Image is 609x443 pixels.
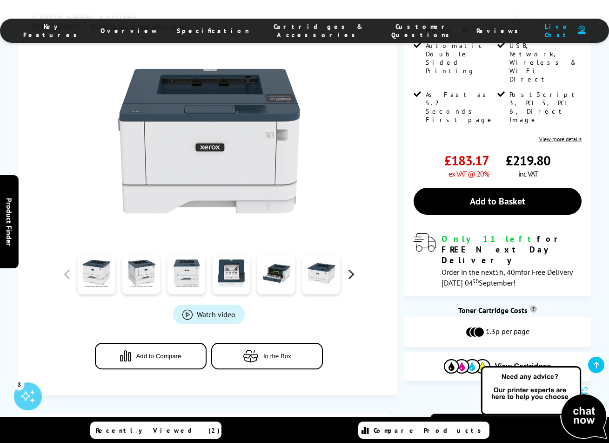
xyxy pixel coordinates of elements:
[509,90,580,124] span: PostScript 3, PCL 5, PCL 6, Direct Image
[100,27,158,35] span: Overview
[388,22,458,39] span: Customer Questions
[5,198,14,245] span: Product Finder
[414,188,582,215] a: Add to Basket
[539,136,582,143] a: View more details
[404,306,591,315] div: Toner Cartridge Costs
[95,343,207,369] button: Add to Compare
[530,306,537,313] sup: Cost per page
[263,353,291,360] span: In the Box
[495,362,551,371] span: View Cartridges
[358,422,489,439] a: Compare Products
[118,50,300,232] img: Xerox B310 + Black Toner Cartridge (3,000 Pages)
[518,169,538,178] span: inc VAT
[444,359,490,374] img: Cartridges
[442,233,537,244] span: Only 11 left
[495,267,521,277] span: 5h, 40m
[442,267,572,287] span: Order in the next for Free Delivery [DATE] 04 September!
[476,27,523,35] span: Reviews
[23,22,82,39] span: Key Features
[578,26,586,34] img: user-headset-duotone.svg
[506,152,550,169] span: £219.80
[444,152,489,169] span: £183.17
[442,233,582,266] div: for FREE Next Day Delivery
[473,276,479,285] sup: th
[542,22,573,39] span: Live Chat
[96,426,220,435] span: Recently Viewed (2)
[90,422,221,439] a: Recently Viewed (2)
[136,353,181,360] span: Add to Compare
[486,327,529,338] span: 1.3p per page
[374,426,486,435] span: Compare Products
[14,379,24,389] div: 3
[411,359,584,374] button: View Cartridges
[426,41,496,75] span: Automatic Double Sided Printing
[479,365,609,441] img: Open Live Chat window
[414,233,582,287] div: modal_delivery
[211,343,323,369] button: In the Box
[268,22,369,39] span: Cartridges & Accessories
[426,90,496,124] span: As Fast as 5.2 Seconds First page
[509,41,580,83] span: USB, Network, Wireless & Wi-Fi Direct
[448,169,489,178] span: ex VAT @ 20%
[197,310,235,319] span: Watch video
[173,305,245,324] a: Product_All_Videos
[177,27,249,35] span: Specification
